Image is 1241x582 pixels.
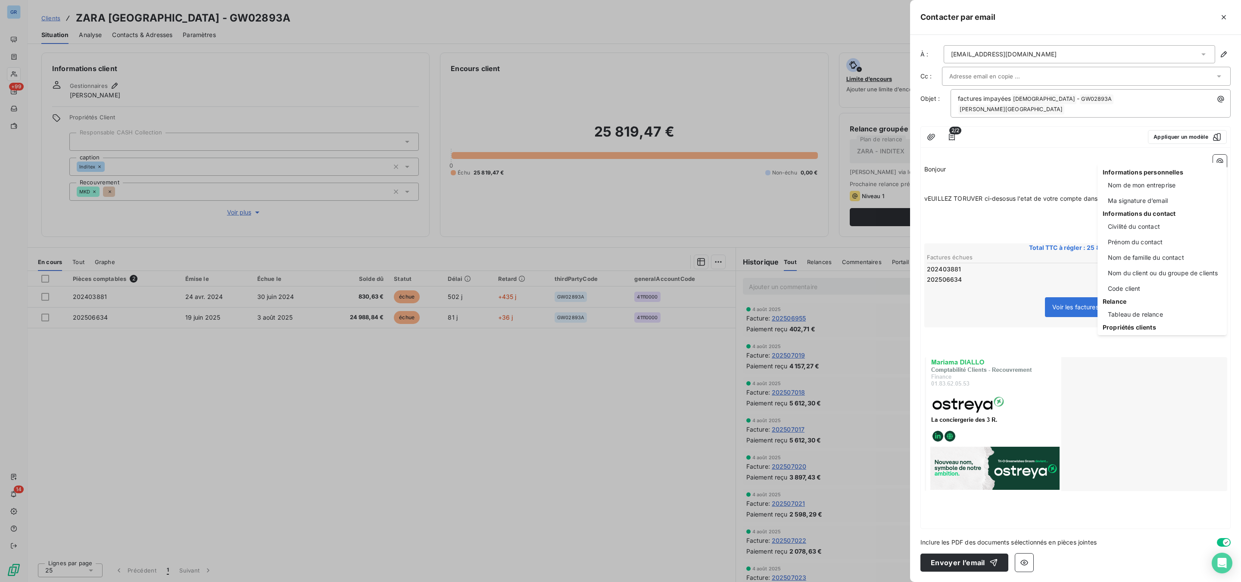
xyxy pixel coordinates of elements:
[1103,266,1222,280] div: Nom du client ou du groupe de clients
[1103,168,1222,177] span: Informations personnelles
[1103,194,1222,208] div: Ma signature d’email
[1103,209,1222,218] span: Informations du contact
[1103,308,1222,321] div: Tableau de relance
[1103,251,1222,265] div: Nom de famille du contact
[1103,333,1222,347] div: Responsable CASH Collection
[1103,323,1222,332] span: Propriétés clients
[1103,235,1222,249] div: Prénom du contact
[1103,297,1222,306] span: Relance
[1103,178,1222,192] div: Nom de mon entreprise
[1103,282,1222,296] div: Code client
[1103,220,1222,233] div: Civilité du contact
